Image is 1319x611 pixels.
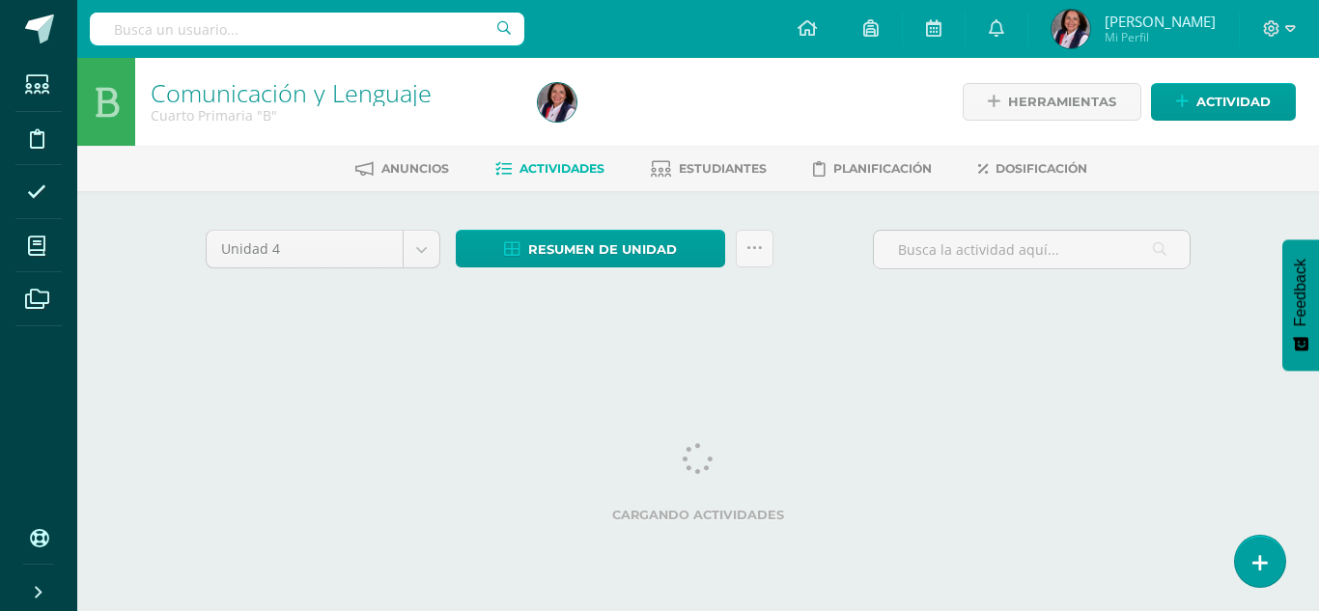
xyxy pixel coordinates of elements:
h1: Comunicación y Lenguaje [151,79,515,106]
span: Estudiantes [679,161,767,176]
span: Anuncios [381,161,449,176]
span: [PERSON_NAME] [1105,12,1216,31]
a: Anuncios [355,153,449,184]
span: Herramientas [1008,84,1116,120]
span: Dosificación [996,161,1087,176]
a: Actividad [1151,83,1296,121]
span: Resumen de unidad [528,232,677,267]
span: Actividad [1196,84,1271,120]
img: f462a79cdc2247d5a0d3055b91035c57.png [538,83,576,122]
span: Mi Perfil [1105,29,1216,45]
a: Planificación [813,153,932,184]
label: Cargando actividades [206,508,1191,522]
a: Unidad 4 [207,231,439,267]
input: Busca un usuario... [90,13,524,45]
span: Planificación [833,161,932,176]
span: Actividades [519,161,604,176]
span: Unidad 4 [221,231,388,267]
span: Feedback [1292,259,1309,326]
input: Busca la actividad aquí... [874,231,1190,268]
a: Actividades [495,153,604,184]
a: Herramientas [963,83,1141,121]
a: Dosificación [978,153,1087,184]
button: Feedback - Mostrar encuesta [1282,239,1319,371]
img: f462a79cdc2247d5a0d3055b91035c57.png [1052,10,1090,48]
div: Cuarto Primaria 'B' [151,106,515,125]
a: Resumen de unidad [456,230,725,267]
a: Comunicación y Lenguaje [151,76,432,109]
a: Estudiantes [651,153,767,184]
